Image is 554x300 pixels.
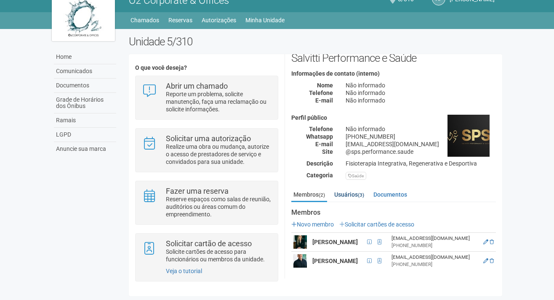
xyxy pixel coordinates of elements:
[54,50,116,64] a: Home
[135,65,278,71] h4: O que você deseja?
[202,14,236,26] a: Autorizações
[166,268,202,274] a: Veja o tutorial
[168,14,192,26] a: Reservas
[319,192,325,198] small: (2)
[166,195,272,218] p: Reserve espaços como salas de reunião, auditórios ou áreas comum do empreendimento.
[306,133,333,140] strong: Whatsapp
[166,134,251,143] strong: Solicitar uma autorização
[392,261,478,268] div: [PHONE_NUMBER]
[291,209,496,216] strong: Membros
[312,239,358,245] strong: [PERSON_NAME]
[339,148,502,155] div: @sps.performance.saude
[483,258,488,264] a: Editar membro
[131,14,159,26] a: Chamados
[332,188,366,201] a: Usuários(3)
[322,148,333,155] strong: Site
[291,188,327,202] a: Membros(2)
[54,79,116,93] a: Documentos
[293,235,307,249] img: user.png
[166,187,229,195] strong: Fazer uma reserva
[166,239,252,248] strong: Solicitar cartão de acesso
[339,89,502,97] div: Não informado
[312,258,358,264] strong: [PERSON_NAME]
[54,113,116,128] a: Ramais
[447,115,490,157] img: business.png
[166,90,272,113] p: Reporte um problema, solicite manutenção, faça uma reclamação ou solicite informações.
[315,141,333,147] strong: E-mail
[339,97,502,104] div: Não informado
[339,82,502,89] div: Não informado
[54,142,116,156] a: Anuncie sua marca
[54,128,116,142] a: LGPD
[245,14,285,26] a: Minha Unidade
[490,258,494,264] a: Excluir membro
[339,221,414,228] a: Solicitar cartões de acesso
[54,64,116,79] a: Comunicados
[392,235,478,242] div: [EMAIL_ADDRESS][DOMAIN_NAME]
[309,126,333,132] strong: Telefone
[309,89,333,96] strong: Telefone
[291,115,496,121] h4: Perfil público
[392,242,478,249] div: [PHONE_NUMBER]
[293,254,307,268] img: user.png
[371,188,409,201] a: Documentos
[358,192,364,198] small: (3)
[339,140,502,148] div: [EMAIL_ADDRESS][DOMAIN_NAME]
[166,248,272,263] p: Solicite cartões de acesso para funcionários ou membros da unidade.
[306,172,333,179] strong: Categoria
[490,239,494,245] a: Excluir membro
[142,82,271,113] a: Abrir um chamado Reporte um problema, solicite manutenção, faça uma reclamação ou solicite inform...
[339,133,502,140] div: [PHONE_NUMBER]
[291,221,334,228] a: Novo membro
[142,135,271,166] a: Solicitar uma autorização Realize uma obra ou mudança, autorize o acesso de prestadores de serviç...
[166,143,272,166] p: Realize uma obra ou mudança, autorize o acesso de prestadores de serviço e convidados para sua un...
[483,239,488,245] a: Editar membro
[142,240,271,263] a: Solicitar cartão de acesso Solicite cartões de acesso para funcionários ou membros da unidade.
[54,93,116,113] a: Grade de Horários dos Ônibus
[339,125,502,133] div: Não informado
[346,172,366,180] div: Saúde
[315,97,333,104] strong: E-mail
[142,187,271,218] a: Fazer uma reserva Reserve espaços como salas de reunião, auditórios ou áreas comum do empreendime...
[392,254,478,261] div: [EMAIL_ADDRESS][DOMAIN_NAME]
[166,82,228,90] strong: Abrir um chamado
[317,82,333,89] strong: Nome
[129,35,502,48] h2: Unidade 5/310
[339,160,502,167] div: Fisioterapia Integrativa, Regenerativa e Desportiva
[291,71,496,77] h4: Informações de contato (interno)
[306,160,333,167] strong: Descrição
